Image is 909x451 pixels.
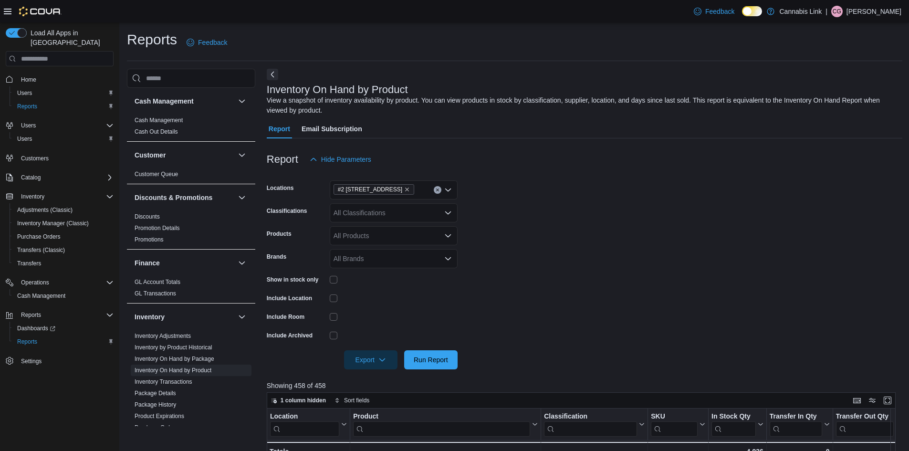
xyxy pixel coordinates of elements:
[135,278,180,286] span: GL Account Totals
[13,323,59,334] a: Dashboards
[17,172,44,183] button: Catalog
[17,277,114,288] span: Operations
[135,258,234,268] button: Finance
[13,231,64,242] a: Purchase Orders
[135,290,176,297] span: GL Transactions
[13,290,69,302] a: Cash Management
[770,412,822,437] div: Transfer In Qty
[267,332,313,339] label: Include Archived
[19,7,62,16] img: Cova
[135,344,212,351] a: Inventory by Product Historical
[17,292,65,300] span: Cash Management
[836,412,893,437] div: Transfer Out Qty
[350,350,392,369] span: Export
[711,412,756,437] div: In Stock Qty
[135,378,192,385] a: Inventory Transactions
[882,395,893,406] button: Enter fullscreen
[13,244,69,256] a: Transfers (Classic)
[135,389,176,397] span: Package Details
[13,133,114,145] span: Users
[867,395,878,406] button: Display options
[10,289,117,303] button: Cash Management
[353,412,530,421] div: Product
[267,276,319,283] label: Show in stock only
[10,257,117,270] button: Transfers
[135,96,194,106] h3: Cash Management
[267,84,408,95] h3: Inventory On Hand by Product
[21,311,41,319] span: Reports
[711,412,756,421] div: In Stock Qty
[334,184,414,195] span: #2 1149 Western Rd.
[135,150,234,160] button: Customer
[17,233,61,241] span: Purchase Orders
[444,255,452,262] button: Open list of options
[17,355,114,367] span: Settings
[742,6,762,16] input: Dark Mode
[21,357,42,365] span: Settings
[338,185,402,194] span: #2 [STREET_ADDRESS]
[236,257,248,269] button: Finance
[267,294,312,302] label: Include Location
[846,6,901,17] p: [PERSON_NAME]
[21,155,49,162] span: Customers
[836,412,893,421] div: Transfer Out Qty
[135,332,191,340] span: Inventory Adjustments
[135,171,178,178] a: Customer Queue
[306,150,375,169] button: Hide Parameters
[13,87,36,99] a: Users
[267,154,298,165] h3: Report
[17,277,53,288] button: Operations
[2,308,117,322] button: Reports
[711,412,763,437] button: In Stock Qty
[13,336,41,347] a: Reports
[17,172,114,183] span: Catalog
[135,258,160,268] h3: Finance
[17,103,37,110] span: Reports
[13,218,114,229] span: Inventory Manager (Classic)
[267,253,286,261] label: Brands
[21,193,44,200] span: Inventory
[13,101,41,112] a: Reports
[404,187,410,192] button: Remove #2 1149 Western Rd. from selection in this group
[135,213,160,220] span: Discounts
[10,230,117,243] button: Purchase Orders
[2,171,117,184] button: Catalog
[17,153,52,164] a: Customers
[281,397,326,404] span: 1 column hidden
[17,309,45,321] button: Reports
[544,412,637,421] div: Classification
[13,101,114,112] span: Reports
[13,290,114,302] span: Cash Management
[135,128,178,135] a: Cash Out Details
[270,412,339,437] div: Location
[135,236,164,243] a: Promotions
[651,412,698,437] div: SKU URL
[236,149,248,161] button: Customer
[404,350,458,369] button: Run Report
[321,155,371,164] span: Hide Parameters
[2,190,117,203] button: Inventory
[831,6,843,17] div: Casee Griffith
[10,132,117,146] button: Users
[269,119,290,138] span: Report
[17,135,32,143] span: Users
[13,258,114,269] span: Transfers
[135,401,176,409] span: Package History
[127,115,255,141] div: Cash Management
[135,312,234,322] button: Inventory
[21,279,49,286] span: Operations
[135,413,184,420] a: Product Expirations
[135,401,176,408] a: Package History
[651,412,705,437] button: SKU
[135,333,191,339] a: Inventory Adjustments
[267,184,294,192] label: Locations
[742,16,742,17] span: Dark Mode
[135,378,192,386] span: Inventory Transactions
[135,224,180,232] span: Promotion Details
[236,311,248,323] button: Inventory
[444,209,452,217] button: Open list of options
[851,395,863,406] button: Keyboard shortcuts
[17,220,89,227] span: Inventory Manager (Classic)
